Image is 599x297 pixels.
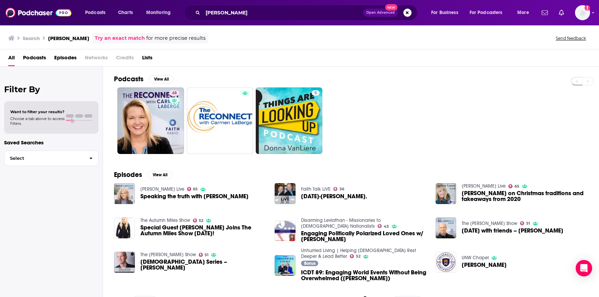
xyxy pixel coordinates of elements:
img: 02/12/18-Carmen LaBerge. [275,183,296,204]
span: Monitoring [146,8,171,17]
span: Speaking the truth with [PERSON_NAME] [140,193,249,199]
span: For Business [431,8,458,17]
span: 36 [339,188,344,191]
span: Open Advanced [366,11,395,14]
a: Faith Talk LiVE [301,186,331,192]
a: 52 [193,218,204,223]
a: ICDT 89: Engaging World Events Without Being Overwhelmed (Carmen LaBerge) [301,270,427,281]
img: ICDT 89: Engaging World Events Without Being Overwhelmed (Carmen LaBerge) [275,255,296,276]
h2: Filter By [4,84,99,94]
a: Episodes [54,52,77,66]
input: Search podcasts, credits, & more... [203,7,363,18]
button: open menu [426,7,467,18]
a: Susie Larson Live [462,183,506,189]
button: Open AdvancedNew [363,9,398,17]
a: 65 [508,184,519,188]
button: View All [149,75,174,83]
div: Search podcasts, credits, & more... [191,5,424,21]
a: 65 [187,187,198,191]
span: 65 [515,185,519,188]
span: Select [4,156,84,161]
span: ICDT 89: Engaging World Events Without Being Overwhelmed ([PERSON_NAME]) [301,270,427,281]
a: The Autumn Miles Show [140,217,190,223]
h3: [PERSON_NAME] [48,35,89,41]
span: Logged in as BenLaurro [575,5,590,20]
a: Charts [114,7,137,18]
svg: Add a profile image [585,5,590,11]
a: Old Testament Series – Carmen LaBerge [140,259,267,271]
span: Podcasts [85,8,105,17]
span: Networks [85,52,108,66]
span: [DATE] with friends – [PERSON_NAME] [462,228,563,234]
span: Special Guest [PERSON_NAME] Joins The Autumn Miles Show [DATE]! [140,225,267,236]
img: Speaking the truth with Carmen LaBerge [114,183,135,204]
a: The Bill Arnold Show [462,221,517,226]
a: 02/12/18-Carmen LaBerge. [301,193,367,199]
img: Podchaser - Follow, Share and Rate Podcasts [5,6,71,19]
a: 48 [117,87,184,154]
h2: Podcasts [114,75,143,83]
span: Choose a tab above to access filters. [10,116,65,126]
a: 51 [520,221,530,225]
a: Podcasts [23,52,46,66]
a: The Bill Arnold Show [140,252,196,258]
span: 52 [199,219,203,222]
a: 5 [256,87,322,154]
span: 51 [205,253,208,257]
img: Engaging Politically Polarized Loved Ones w/ Carmen Laberge [275,221,296,241]
span: 5 [314,90,317,97]
span: All [8,52,15,66]
img: User Profile [575,5,590,20]
img: Carmen LaBerge on Christmas traditions and takeaways from 2020 [436,183,457,204]
div: Open Intercom Messenger [576,260,592,276]
a: UNW Chapel [462,255,489,261]
span: New [385,4,398,11]
button: Send feedback [554,35,588,41]
a: Show notifications dropdown [556,7,567,19]
a: Carmen LaBerge on Christmas traditions and takeaways from 2020 [462,190,588,202]
a: Show notifications dropdown [539,7,551,19]
img: Carmen LaBerge [436,252,457,273]
button: Select [4,151,99,166]
span: 51 [526,222,530,225]
span: Credits [116,52,134,66]
span: [DATE]-[PERSON_NAME]. [301,193,367,199]
button: open menu [512,7,538,18]
button: open menu [141,7,180,18]
a: 51 [199,253,209,257]
button: open menu [80,7,114,18]
a: 36 [333,187,344,191]
span: [PERSON_NAME] on Christmas traditions and takeaways from 2020 [462,190,588,202]
span: 48 [172,90,177,97]
p: Saved Searches [4,139,99,146]
a: Carmen LaBerge [462,262,507,268]
a: Disarming Leviathan - Missionaries to Christian Nationalists [301,217,381,229]
a: Lists [142,52,152,66]
a: Engaging Politically Polarized Loved Ones w/ Carmen Laberge [301,230,427,242]
a: 52 [350,254,360,258]
span: Engaging Politically Polarized Loved Ones w/ [PERSON_NAME] [301,230,427,242]
span: for more precise results [146,34,206,42]
span: [PERSON_NAME] [462,262,507,268]
a: Old Testament Series – Carmen LaBerge [114,252,135,273]
a: 43 [378,224,389,228]
span: For Podcasters [470,8,503,17]
h2: Episodes [114,170,142,179]
span: 43 [384,225,389,228]
button: open menu [465,7,512,18]
span: Charts [118,8,133,17]
img: Special Guest Carmen LaBerge Joins The Autumn Miles Show Today! [114,217,135,238]
a: 5 [312,90,320,96]
img: Friday with friends – Carmen LaBerge [436,217,457,238]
